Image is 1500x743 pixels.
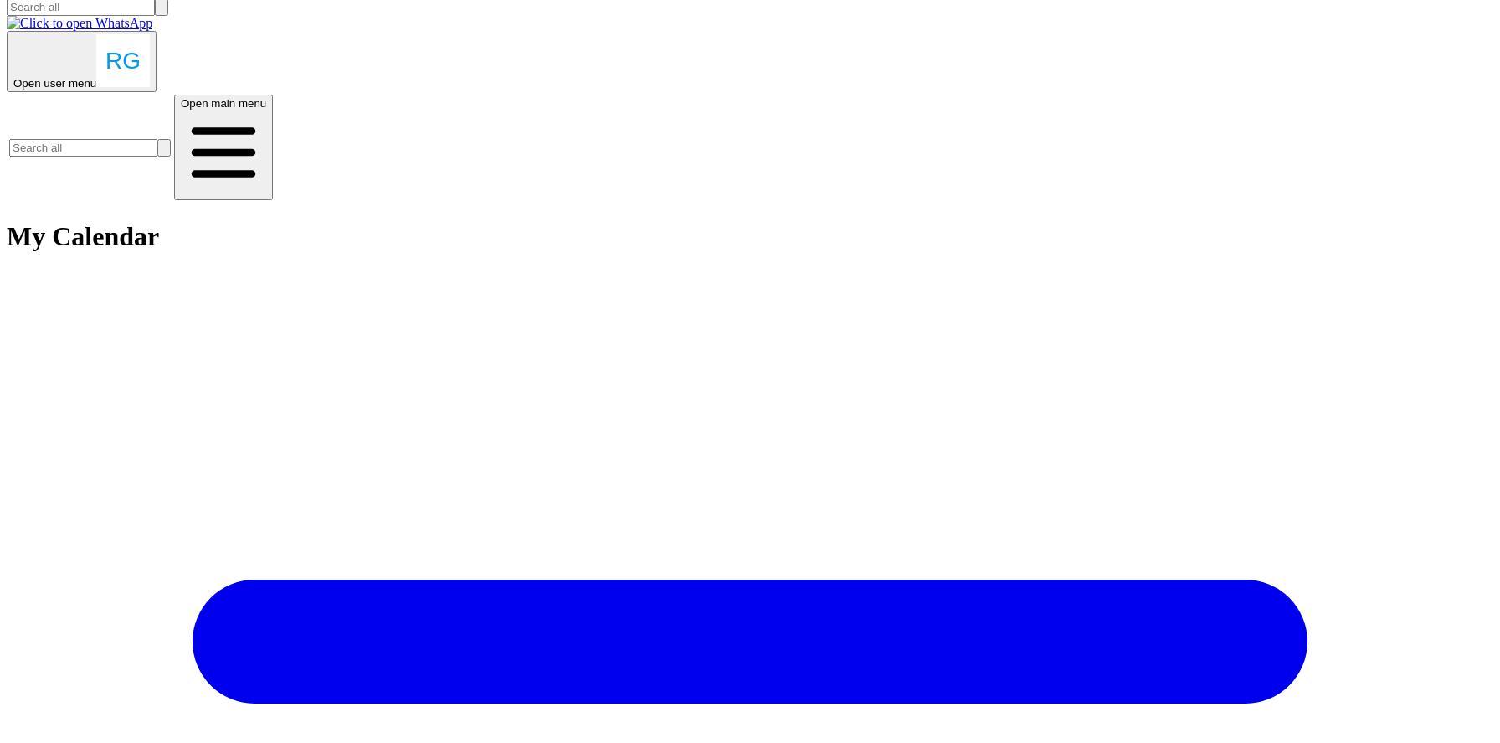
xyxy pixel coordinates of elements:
button: Open main menu [174,95,273,200]
span: Open user menu [13,77,96,90]
span: Open main menu [181,97,266,110]
input: Search all [9,139,157,157]
button: Open user menu [7,31,157,92]
h1: My Calendar [7,221,1493,252]
img: Click to open WhatsApp [7,16,152,31]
